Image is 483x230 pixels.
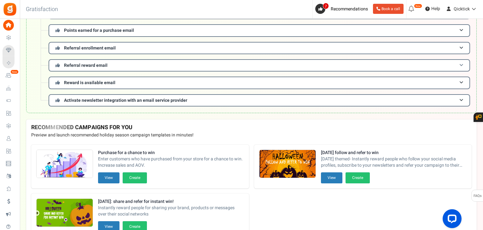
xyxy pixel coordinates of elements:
[64,97,187,104] span: Activate newsletter integration with an email service provider
[98,198,244,205] strong: [DATE]: share and refer for instant win!
[454,6,470,12] span: Qicktick
[31,124,472,131] h4: RECOMMENDED CAMPAIGNS FOR YOU
[321,156,467,169] span: [DATE] themed- Instantly reward people who follow your social media profiles, subscribe to your n...
[98,172,119,183] button: View
[373,4,404,14] a: Book a call
[98,156,244,169] span: Enter customers who have purchased from your store for a chance to win. Increase sales and AOV.
[98,150,244,156] strong: Purchase for a chance to win
[64,45,116,51] span: Referral enrollment email
[430,6,440,12] span: Help
[331,6,368,12] span: Recommendations
[31,132,472,138] p: Preview and launch recommended holiday season campaign templates in minutes!
[259,150,316,178] img: Recommended Campaigns
[321,150,467,156] strong: [DATE] follow and refer to win
[321,172,342,183] button: View
[64,62,108,69] span: Referral reward email
[37,150,93,178] img: Recommended Campaigns
[64,27,134,34] span: Points earned for a purchase email
[3,70,17,81] a: New
[19,3,65,16] h3: Gratisfaction
[323,3,329,9] span: 7
[315,4,370,14] a: 7 Recommendations
[423,4,443,14] a: Help
[37,199,93,227] img: Recommended Campaigns
[346,172,370,183] button: Create
[123,172,147,183] button: Create
[64,79,115,86] span: Reward is available email
[3,2,17,16] img: Gratisfaction
[473,190,482,202] span: FAQs
[98,205,244,217] span: Instantly reward people for sharing your brand, products or messages over their social networks
[414,4,422,8] em: New
[10,70,19,74] em: New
